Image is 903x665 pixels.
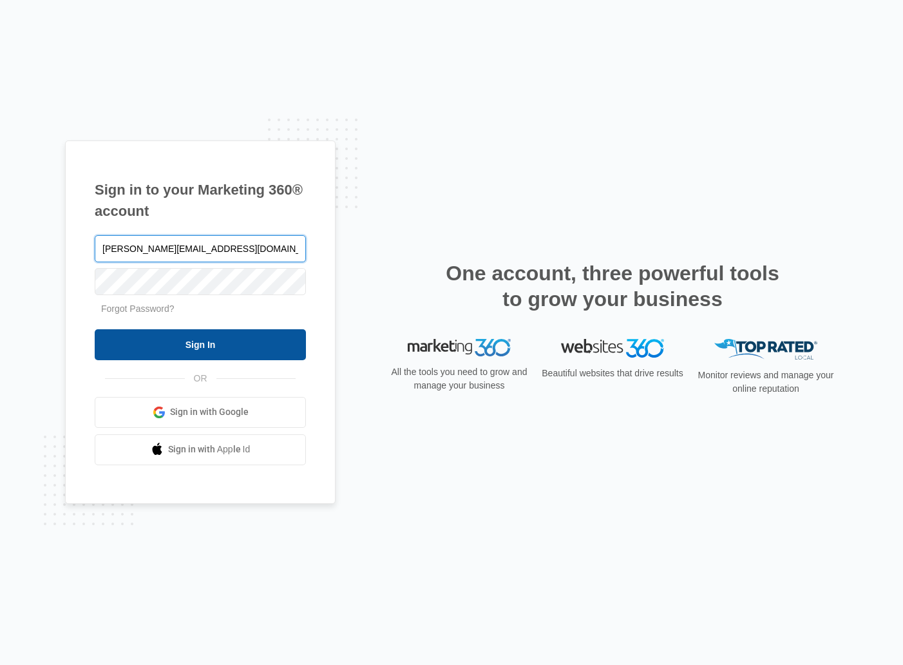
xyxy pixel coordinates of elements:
img: Top Rated Local [714,339,817,360]
h1: Sign in to your Marketing 360® account [95,179,306,222]
p: All the tools you need to grow and manage your business [387,365,531,392]
input: Email [95,235,306,262]
a: Forgot Password? [101,304,175,314]
span: OR [185,372,216,385]
a: Sign in with Apple Id [95,434,306,465]
h2: One account, three powerful tools to grow your business [442,260,783,312]
span: Sign in with Google [170,405,249,419]
input: Sign In [95,329,306,360]
p: Beautiful websites that drive results [540,367,685,380]
a: Sign in with Google [95,397,306,428]
img: Marketing 360 [408,339,511,357]
p: Monitor reviews and manage your online reputation [694,369,838,396]
img: Websites 360 [561,339,664,358]
span: Sign in with Apple Id [168,443,251,456]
